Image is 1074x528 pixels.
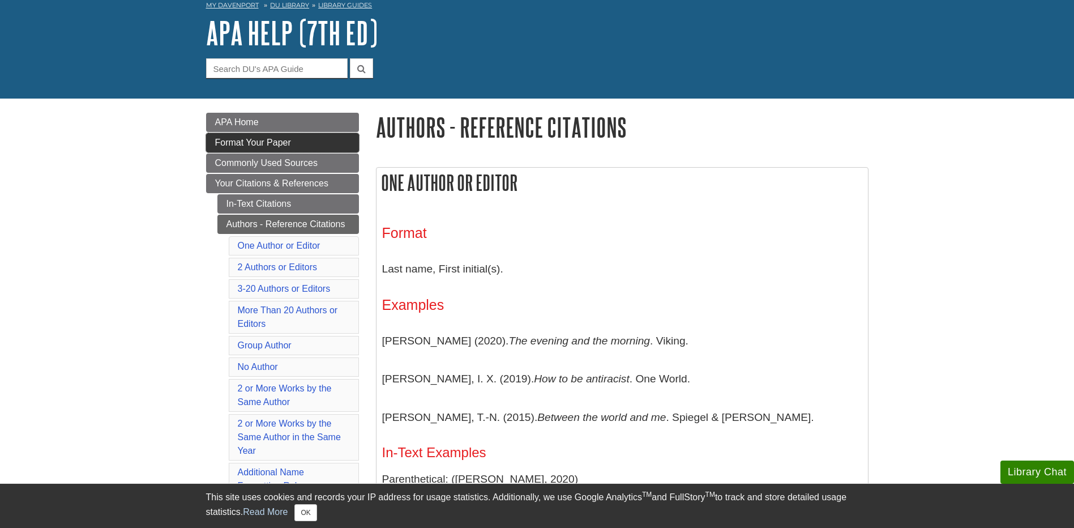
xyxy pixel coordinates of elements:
a: 2 or More Works by the Same Author in the Same Year [238,419,341,455]
a: APA Home [206,113,359,132]
sup: TM [705,491,715,499]
h4: In-Text Examples [382,445,862,460]
span: APA Home [215,117,259,127]
span: Commonly Used Sources [215,158,318,168]
a: 2 or More Works by the Same Author [238,384,332,407]
a: Format Your Paper [206,133,359,152]
a: Commonly Used Sources [206,154,359,173]
p: [PERSON_NAME], I. X. (2019). . One World. [382,363,862,395]
i: The evening and the morning [508,335,650,347]
a: Group Author [238,340,292,350]
a: My Davenport [206,1,259,10]
a: One Author or Editor [238,241,320,250]
i: How to be antiracist [534,373,630,385]
a: Authors - Reference Citations [217,215,359,234]
a: No Author [238,362,278,372]
span: Your Citations & References [215,178,328,188]
p: [PERSON_NAME], T.-N. (2015). . Spiegel & [PERSON_NAME]. [382,401,862,434]
sup: TM [642,491,652,499]
a: Additional Name Formatting Rules [238,467,307,491]
a: 3-20 Authors or Editors [238,284,331,293]
span: Format Your Paper [215,138,291,147]
div: This site uses cookies and records your IP address for usage statistics. Additionally, we use Goo... [206,491,868,521]
a: APA Help (7th Ed) [206,15,378,50]
input: Search DU's APA Guide [206,58,348,78]
i: Between the world and me [537,411,666,423]
h2: One Author or Editor [376,168,868,198]
h3: Format [382,225,862,241]
a: Your Citations & References [206,174,359,193]
h1: Authors - Reference Citations [376,113,868,142]
a: DU Library [270,1,309,9]
a: More Than 20 Authors or Editors [238,305,338,329]
button: Close [294,504,316,521]
p: Parenthetical: ([PERSON_NAME], 2020) [382,471,862,488]
a: 2 Authors or Editors [238,262,318,272]
a: Library Guides [318,1,372,9]
button: Library Chat [1000,461,1074,484]
p: Last name, First initial(s). [382,253,862,286]
a: In-Text Citations [217,194,359,214]
p: [PERSON_NAME] (2020). . Viking. [382,325,862,357]
a: Read More [243,507,288,517]
h3: Examples [382,297,862,313]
